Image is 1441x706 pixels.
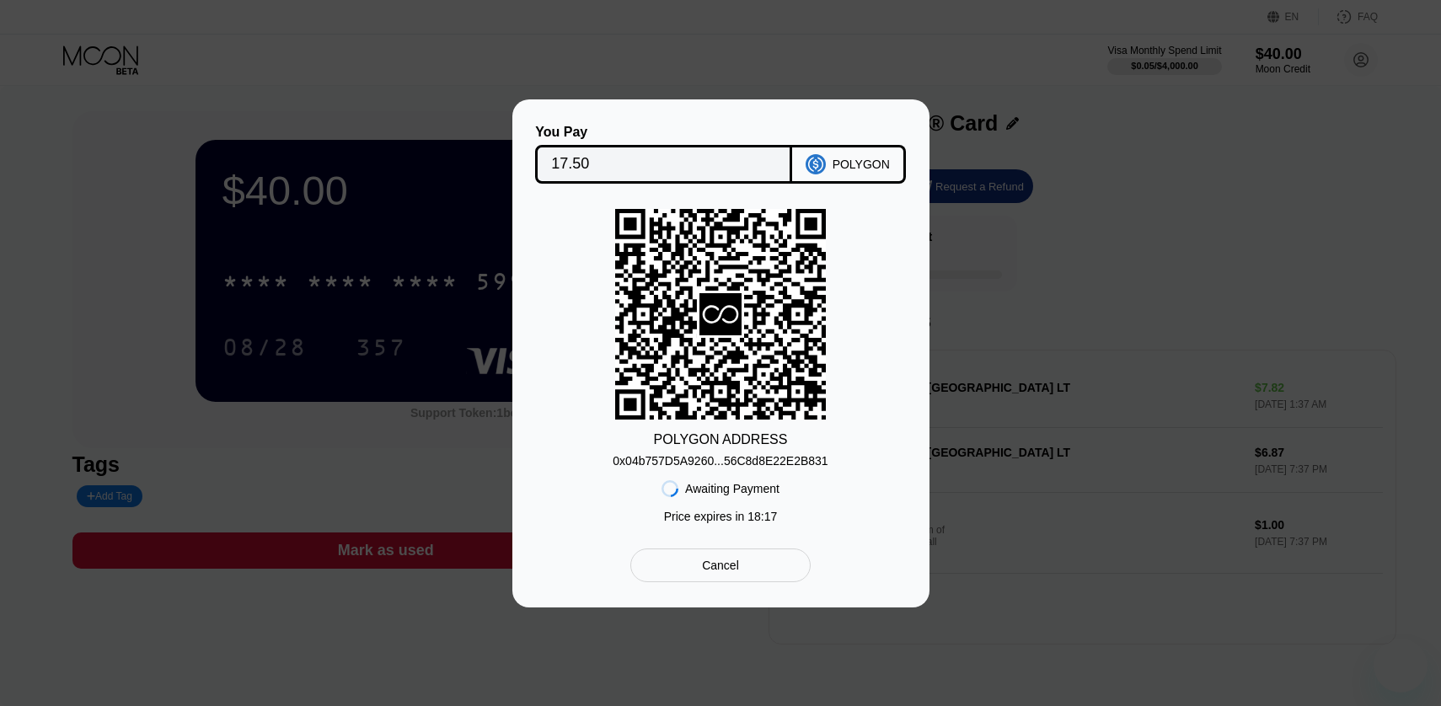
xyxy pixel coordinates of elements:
[538,125,904,184] div: You PayPOLYGON
[630,548,810,582] div: Cancel
[1374,639,1428,693] iframe: Button to launch messaging window, 1 unread message
[685,482,779,495] div: Awaiting Payment
[613,454,828,468] div: 0x04b757D5A9260...56C8d8E22E2B831
[535,125,792,140] div: You Pay
[654,432,788,447] div: POLYGON ADDRESS
[702,558,739,573] div: Cancel
[833,158,890,171] div: POLYGON
[747,510,777,523] span: 18 : 17
[1397,635,1431,652] iframe: Number of unread messages
[664,510,778,523] div: Price expires in
[613,447,828,468] div: 0x04b757D5A9260...56C8d8E22E2B831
